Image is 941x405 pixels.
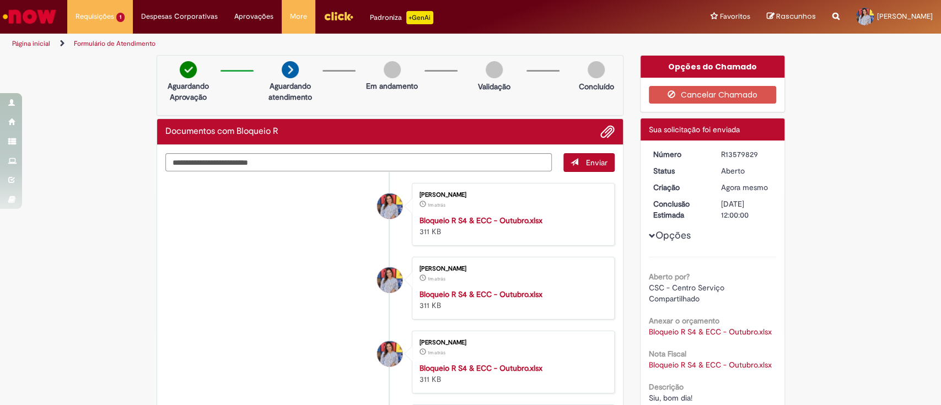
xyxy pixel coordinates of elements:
span: Favoritos [720,11,750,22]
p: +GenAi [406,11,433,24]
ul: Trilhas de página [8,34,619,54]
span: Enviar [586,158,607,168]
b: Nota Fiscal [649,349,686,359]
img: arrow-next.png [282,61,299,78]
span: [PERSON_NAME] [877,12,933,21]
img: check-circle-green.png [180,61,197,78]
time: 30/09/2025 08:48:48 [428,349,445,356]
span: Rascunhos [776,11,816,21]
div: R13579829 [721,149,772,160]
div: 311 KB [420,289,603,311]
div: 30/09/2025 08:49:56 [721,182,772,193]
div: Julia Roberta Silva Lino [377,267,402,293]
a: Download de Bloqueio R S4 & ECC - Outubro.xlsx [649,327,772,337]
b: Anexar o orçamento [649,316,719,326]
a: Download de Bloqueio R S4 & ECC - Outubro.xlsx [649,360,772,370]
div: Padroniza [370,11,433,24]
time: 30/09/2025 08:49:56 [721,182,768,192]
span: Agora mesmo [721,182,768,192]
button: Enviar [563,153,615,172]
dt: Número [645,149,713,160]
dt: Criação [645,182,713,193]
p: Concluído [578,81,614,92]
img: ServiceNow [1,6,58,28]
div: [DATE] 12:00:00 [721,198,772,220]
a: Bloqueio R S4 & ECC - Outubro.xlsx [420,215,542,225]
b: Descrição [649,382,684,392]
p: Em andamento [366,80,418,91]
div: Julia Roberta Silva Lino [377,193,402,219]
dt: Status [645,165,713,176]
p: Validação [478,81,510,92]
div: 311 KB [420,363,603,385]
span: 1m atrás [428,349,445,356]
time: 30/09/2025 08:48:59 [428,202,445,208]
span: Requisições [76,11,114,22]
span: Aprovações [234,11,273,22]
img: img-circle-grey.png [384,61,401,78]
p: Aguardando atendimento [264,80,317,102]
textarea: Digite sua mensagem aqui... [165,153,552,172]
img: img-circle-grey.png [486,61,503,78]
button: Cancelar Chamado [649,86,776,104]
span: Despesas Corporativas [141,11,218,22]
span: 1m atrás [428,276,445,282]
p: Aguardando Aprovação [162,80,215,102]
a: Formulário de Atendimento [74,39,155,48]
button: Adicionar anexos [600,125,615,139]
span: CSC - Centro Serviço Compartilhado [649,283,727,304]
span: More [290,11,307,22]
a: Bloqueio R S4 & ECC - Outubro.xlsx [420,289,542,299]
span: 1m atrás [428,202,445,208]
h2: Documentos com Bloqueio R Histórico de tíquete [165,127,278,137]
a: Bloqueio R S4 & ECC - Outubro.xlsx [420,363,542,373]
div: Opções do Chamado [641,56,784,78]
a: Página inicial [12,39,50,48]
b: Aberto por? [649,272,690,282]
dt: Conclusão Estimada [645,198,713,220]
time: 30/09/2025 08:48:53 [428,276,445,282]
div: [PERSON_NAME] [420,339,603,346]
a: Rascunhos [767,12,816,22]
div: 311 KB [420,215,603,237]
div: [PERSON_NAME] [420,192,603,198]
div: Aberto [721,165,772,176]
div: [PERSON_NAME] [420,266,603,272]
span: 1 [116,13,125,22]
img: click_logo_yellow_360x200.png [324,8,353,24]
div: Julia Roberta Silva Lino [377,341,402,366]
span: Sua solicitação foi enviada [649,125,740,134]
img: img-circle-grey.png [588,61,605,78]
